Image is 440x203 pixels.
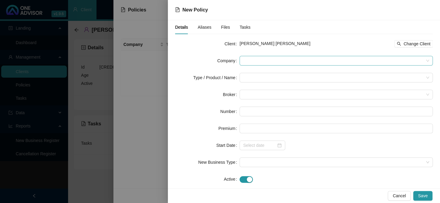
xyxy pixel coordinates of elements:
input: Select date [243,142,276,149]
button: Save [413,191,432,201]
label: Premium [218,124,240,133]
label: Client [224,39,240,49]
label: Active [224,174,240,184]
span: search [397,42,401,46]
label: Type / Product / Name [193,73,240,82]
span: [PERSON_NAME] [PERSON_NAME] [240,41,310,46]
span: Cancel [393,192,406,199]
span: Change Client [403,40,430,47]
span: Files [221,25,230,29]
span: file-text [175,7,180,12]
label: New Business Type [198,157,240,167]
button: Cancel [388,191,411,201]
span: Aliases [198,25,211,29]
label: Number [220,107,240,116]
span: New Policy [182,7,208,12]
button: Change Client [394,40,433,47]
span: Details [175,25,188,29]
span: Tasks [240,25,251,29]
span: Save [418,192,428,199]
label: Start Date [216,140,240,150]
label: Company [217,56,240,66]
label: Broker [223,90,240,99]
